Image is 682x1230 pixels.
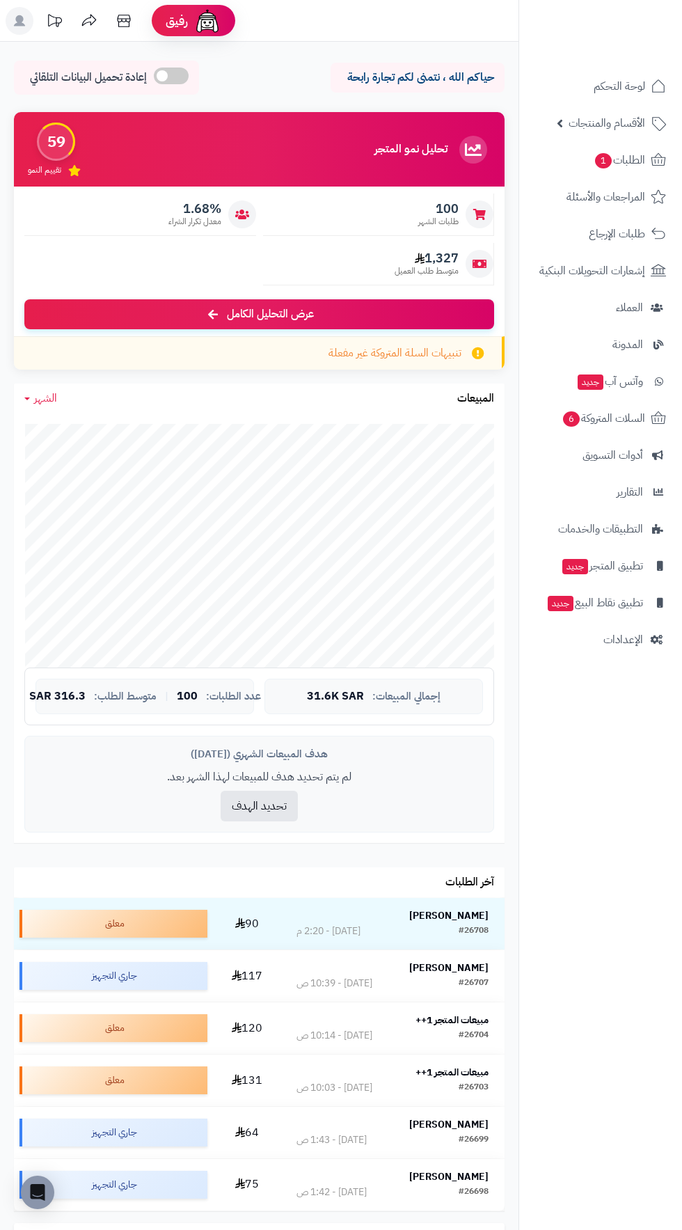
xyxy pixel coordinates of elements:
[307,691,364,703] span: 31.6K SAR
[213,950,280,1002] td: 117
[19,1171,207,1199] div: جاري التجهيز
[409,908,489,923] strong: [PERSON_NAME]
[372,691,441,702] span: إجمالي المبيعات:
[459,1133,489,1147] div: #26699
[457,393,494,405] h3: المبيعات
[528,180,674,214] a: المراجعات والأسئلة
[418,216,459,228] span: طلبات الشهر
[528,328,674,361] a: المدونة
[594,150,645,170] span: الطلبات
[418,201,459,216] span: 100
[213,1002,280,1054] td: 120
[594,77,645,96] span: لوحة التحكم
[35,769,483,785] p: لم يتم تحديد هدف للمبيعات لهذا الشهر بعد.
[94,691,157,702] span: متوسط الطلب:
[616,298,643,317] span: العملاء
[35,747,483,762] div: هدف المبيعات الشهري ([DATE])
[528,70,674,103] a: لوحة التحكم
[546,593,643,613] span: تطبيق نقاط البيع
[561,556,643,576] span: تطبيق المتجر
[569,113,645,133] span: الأقسام والمنتجات
[19,1066,207,1094] div: معلق
[28,164,61,176] span: تقييم النمو
[459,1081,489,1095] div: #26703
[19,910,207,938] div: معلق
[528,291,674,324] a: العملاء
[459,977,489,991] div: #26707
[165,691,168,702] span: |
[168,216,221,228] span: معدل تكرار الشراء
[221,791,298,821] button: تحديد الهدف
[166,13,188,29] span: رفيق
[21,1176,54,1209] div: Open Intercom Messenger
[213,1055,280,1106] td: 131
[595,153,612,168] span: 1
[576,372,643,391] span: وآتس آب
[459,1029,489,1043] div: #26704
[578,374,603,390] span: جديد
[528,143,674,177] a: الطلبات1
[328,345,461,361] span: تنبيهات السلة المتروكة غير مفعلة
[395,265,459,277] span: متوسط طلب العميل
[558,519,643,539] span: التطبيقات والخدمات
[566,187,645,207] span: المراجعات والأسئلة
[603,630,643,649] span: الإعدادات
[445,876,494,889] h3: آخر الطلبات
[409,1117,489,1132] strong: [PERSON_NAME]
[34,390,57,407] span: الشهر
[227,306,314,322] span: عرض التحليل الكامل
[409,961,489,975] strong: [PERSON_NAME]
[587,36,669,65] img: logo-2.png
[459,924,489,938] div: #26708
[296,977,372,991] div: [DATE] - 10:39 ص
[548,596,573,611] span: جديد
[415,1013,489,1027] strong: مبيعات المتجر 1++
[296,1081,372,1095] div: [DATE] - 10:03 ص
[528,475,674,509] a: التقارير
[562,409,645,428] span: السلات المتروكة
[612,335,643,354] span: المدونة
[341,70,494,86] p: حياكم الله ، نتمنى لكم تجارة رابحة
[24,391,57,407] a: الشهر
[563,411,580,427] span: 6
[37,7,72,38] a: تحديثات المنصة
[296,1029,372,1043] div: [DATE] - 10:14 ص
[177,691,198,703] span: 100
[539,261,645,281] span: إشعارات التحويلات البنكية
[168,201,221,216] span: 1.68%
[589,224,645,244] span: طلبات الإرجاع
[528,586,674,620] a: تطبيق نقاط البيعجديد
[296,924,360,938] div: [DATE] - 2:20 م
[528,365,674,398] a: وآتس آبجديد
[395,251,459,266] span: 1,327
[29,691,86,703] span: 316.3 SAR
[206,691,261,702] span: عدد الطلبات:
[296,1185,367,1199] div: [DATE] - 1:42 ص
[528,217,674,251] a: طلبات الإرجاع
[582,446,643,465] span: أدوات التسويق
[213,1107,280,1158] td: 64
[296,1133,367,1147] div: [DATE] - 1:43 ص
[193,7,221,35] img: ai-face.png
[24,299,494,329] a: عرض التحليل الكامل
[19,962,207,990] div: جاري التجهيز
[409,1169,489,1184] strong: [PERSON_NAME]
[459,1185,489,1199] div: #26698
[30,70,147,86] span: إعادة تحميل البيانات التلقائي
[213,898,280,949] td: 90
[528,439,674,472] a: أدوات التسويق
[213,1159,280,1211] td: 75
[528,512,674,546] a: التطبيقات والخدمات
[528,623,674,656] a: الإعدادات
[528,254,674,287] a: إشعارات التحويلات البنكية
[415,1065,489,1080] strong: مبيعات المتجر 1++
[528,402,674,435] a: السلات المتروكة6
[528,549,674,583] a: تطبيق المتجرجديد
[374,143,447,156] h3: تحليل نمو المتجر
[19,1014,207,1042] div: معلق
[617,482,643,502] span: التقارير
[562,559,588,574] span: جديد
[19,1119,207,1146] div: جاري التجهيز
